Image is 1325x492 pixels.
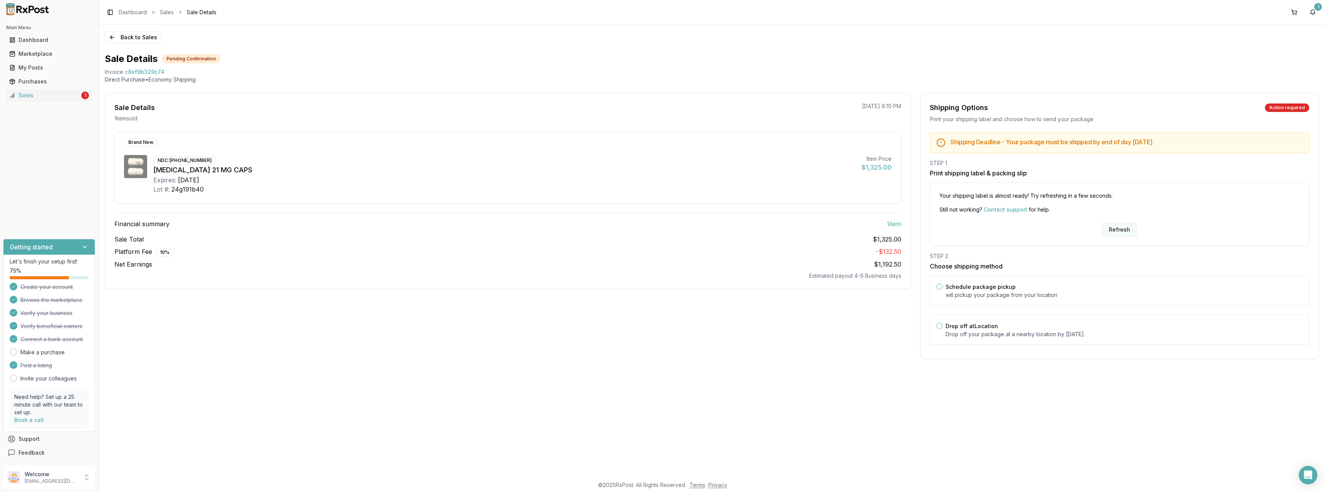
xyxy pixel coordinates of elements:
p: Direct Purchase • Economy Shipping [105,76,1319,83]
nav: breadcrumb [119,8,216,16]
img: Caplyta 21 MG CAPS [124,155,147,178]
h3: Getting started [10,242,53,252]
span: Browse the marketplace [20,296,82,304]
div: [DATE] [178,175,199,185]
span: Verify beneficial owners [20,322,82,330]
a: Book a call [14,417,44,423]
a: Dashboard [119,8,147,16]
h1: Sale Details [105,53,158,65]
button: Refresh [1102,223,1137,237]
p: [EMAIL_ADDRESS][DOMAIN_NAME] [25,478,78,484]
p: Drop off your package at a nearby location by [DATE] . [946,330,1303,338]
span: Sale Total [114,235,144,244]
a: My Posts [6,61,92,75]
button: Marketplace [3,48,95,60]
label: Drop off at Location [946,323,998,329]
h3: Choose shipping method [930,262,1309,271]
button: Back to Sales [105,31,161,43]
div: 1 [81,92,89,99]
p: Your shipping label is almost ready! Try refreshing in a few seconds. [939,192,1300,200]
a: Purchases [6,75,92,88]
span: Sale Details [187,8,216,16]
div: Item Price [862,155,892,163]
span: Connect a bank account [20,335,83,343]
div: STEP 2 [930,252,1309,260]
span: Create your account [20,283,73,291]
button: 1 [1307,6,1319,18]
a: Make a purchase [20,349,65,356]
button: My Posts [3,62,95,74]
span: 1 item [887,219,901,228]
div: Action required [1265,103,1309,112]
div: 10 % [156,248,174,257]
div: STEP 1 [930,159,1309,167]
a: Sales [160,8,174,16]
label: Schedule package pickup [946,284,1016,290]
h5: Shipping Deadline - Your package must be shipped by end of day [DATE] . [950,139,1303,145]
a: Marketplace [6,47,92,61]
span: Financial summary [114,219,169,228]
div: Sale Details [114,102,155,113]
button: Dashboard [3,34,95,46]
div: Estimated payout 4-6 Business days [114,272,901,280]
div: 24g191b40 [171,185,204,194]
div: NDC: [PHONE_NUMBER] [153,156,216,165]
p: Let's finish your setup first! [10,258,89,265]
span: Net Earnings [114,260,152,269]
button: Sales1 [3,89,95,102]
button: Support [3,432,95,446]
img: User avatar [8,471,20,484]
h2: Main Menu [6,25,92,31]
p: Still not working? for help. [939,206,1300,213]
a: Sales1 [6,88,92,102]
div: Purchases [9,78,89,85]
a: Terms [689,482,705,488]
span: - $132.50 [876,248,901,255]
span: Verify your business [20,309,72,317]
span: Feedback [18,449,45,457]
span: Post a listing [20,362,52,369]
img: RxPost Logo [3,3,52,15]
span: Platform Fee [114,247,174,257]
h3: Print shipping label & packing slip [930,168,1309,178]
a: Dashboard [6,33,92,47]
div: Marketplace [9,50,89,58]
p: Welcome [25,470,78,478]
span: $1,325.00 [873,235,901,244]
p: will pickup your package from your location [946,291,1303,299]
div: [MEDICAL_DATA] 21 MG CAPS [153,165,855,175]
button: Purchases [3,75,95,88]
p: [DATE] 6:10 PM [862,102,901,110]
p: 1 item sold [114,115,138,122]
div: Shipping Options [930,102,988,113]
div: Print your shipping label and choose how to send your package [930,115,1309,123]
div: 1 [1314,3,1322,11]
p: Need help? Set up a 25 minute call with our team to set up. [14,393,84,416]
a: Privacy [708,482,727,488]
div: Lot #: [153,185,170,194]
div: Dashboard [9,36,89,44]
div: Brand New [124,138,158,147]
span: $1,192.50 [874,260,901,268]
button: Feedback [3,446,95,460]
div: $1,325.00 [862,163,892,172]
span: 75 % [10,267,21,275]
div: Sales [9,92,80,99]
a: Invite your colleagues [20,375,77,382]
div: My Posts [9,64,89,72]
div: Expires: [153,175,176,185]
span: c8ef9b329c74 [125,68,164,76]
div: Pending Confirmation [162,55,220,63]
div: Invoice [105,68,123,76]
div: Open Intercom Messenger [1299,466,1317,484]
